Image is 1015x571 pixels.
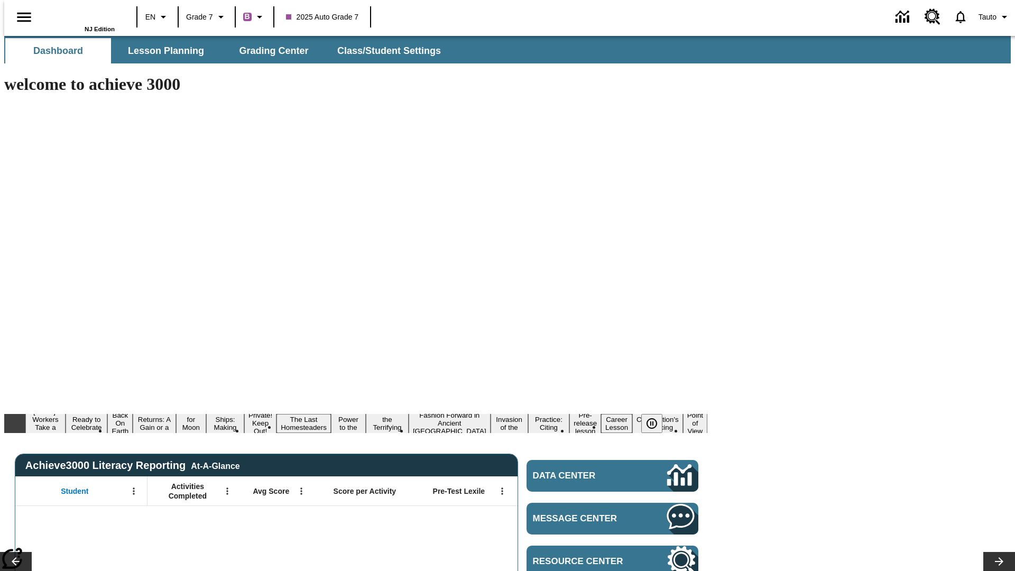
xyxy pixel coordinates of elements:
[569,410,601,437] button: Slide 14 Pre-release lesson
[276,414,331,433] button: Slide 8 The Last Homesteaders
[25,406,66,441] button: Slide 1 Labor Day: Workers Take a Stand
[947,3,974,31] a: Notifications
[191,459,239,471] div: At-A-Glance
[329,38,449,63] button: Class/Student Settings
[8,2,40,33] button: Open side menu
[4,38,450,63] div: SubNavbar
[85,26,115,32] span: NJ Edition
[533,513,635,524] span: Message Center
[974,7,1015,26] button: Profile/Settings
[176,406,206,441] button: Slide 5 Time for Moon Rules?
[253,486,289,496] span: Avg Score
[25,459,240,472] span: Achieve3000 Literacy Reporting
[601,414,632,433] button: Slide 15 Career Lesson
[366,406,409,441] button: Slide 10 Attack of the Terrifying Tomatoes
[533,471,632,481] span: Data Center
[245,10,250,23] span: B
[4,75,707,94] h1: welcome to achieve 3000
[979,12,996,23] span: Tauto
[918,3,947,31] a: Resource Center, Will open in new tab
[244,410,276,437] button: Slide 7 Private! Keep Out!
[527,503,698,535] a: Message Center
[5,38,111,63] button: Dashboard
[107,410,133,437] button: Slide 3 Back On Earth
[206,406,244,441] button: Slide 6 Cruise Ships: Making Waves
[683,410,707,437] button: Slide 17 Point of View
[126,483,142,499] button: Open Menu
[33,45,83,57] span: Dashboard
[221,38,327,63] button: Grading Center
[533,556,635,567] span: Resource Center
[141,7,174,26] button: Language: EN, Select a language
[293,483,309,499] button: Open Menu
[46,4,115,32] div: Home
[494,483,510,499] button: Open Menu
[337,45,441,57] span: Class/Student Settings
[983,552,1015,571] button: Lesson carousel, Next
[632,406,683,441] button: Slide 16 The Constitution's Balancing Act
[527,460,698,492] a: Data Center
[145,12,155,23] span: EN
[286,12,359,23] span: 2025 Auto Grade 7
[128,45,204,57] span: Lesson Planning
[331,406,366,441] button: Slide 9 Solar Power to the People
[641,414,673,433] div: Pause
[409,410,491,437] button: Slide 11 Fashion Forward in Ancient Rome
[433,486,485,496] span: Pre-Test Lexile
[239,7,270,26] button: Boost Class color is purple. Change class color
[889,3,918,32] a: Data Center
[219,483,235,499] button: Open Menu
[133,406,176,441] button: Slide 4 Free Returns: A Gain or a Drain?
[186,12,213,23] span: Grade 7
[239,45,308,57] span: Grading Center
[491,406,528,441] button: Slide 12 The Invasion of the Free CD
[153,482,223,501] span: Activities Completed
[113,38,219,63] button: Lesson Planning
[46,5,115,26] a: Home
[4,36,1011,63] div: SubNavbar
[641,414,662,433] button: Pause
[334,486,396,496] span: Score per Activity
[182,7,232,26] button: Grade: Grade 7, Select a grade
[61,486,88,496] span: Student
[528,406,570,441] button: Slide 13 Mixed Practice: Citing Evidence
[66,406,108,441] button: Slide 2 Get Ready to Celebrate Juneteenth!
